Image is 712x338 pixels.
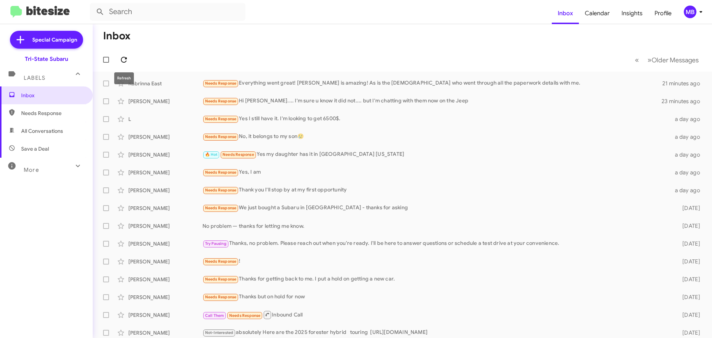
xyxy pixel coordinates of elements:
[202,257,670,266] div: !
[579,3,616,24] a: Calendar
[205,259,237,264] span: Needs Response
[202,239,670,248] div: Thanks, no problem. Please reach out when you're ready. I'll be here to answer questions or sched...
[202,275,670,283] div: Thanks for getting back to me. I put a hold on getting a new car.
[202,204,670,212] div: We just bought a Subaru in [GEOGRAPHIC_DATA] - thanks for asking
[222,152,254,157] span: Needs Response
[205,277,237,282] span: Needs Response
[114,72,134,84] div: Refresh
[128,151,202,158] div: [PERSON_NAME]
[205,313,224,318] span: Call Them
[205,295,237,299] span: Needs Response
[205,117,237,121] span: Needs Response
[670,258,706,265] div: [DATE]
[635,55,639,65] span: «
[202,115,670,123] div: Yes I still have it. I'm looking to get 6500$.
[205,330,234,335] span: Not-Interested
[128,311,202,319] div: [PERSON_NAME]
[205,241,227,246] span: Try Pausing
[229,313,261,318] span: Needs Response
[25,55,68,63] div: Tri-State Subaru
[205,170,237,175] span: Needs Response
[202,150,670,159] div: Yes my daughter has it in [GEOGRAPHIC_DATA] [US_STATE]
[205,81,237,86] span: Needs Response
[643,52,703,68] button: Next
[21,109,84,117] span: Needs Response
[670,222,706,230] div: [DATE]
[670,329,706,337] div: [DATE]
[21,92,84,99] span: Inbox
[202,79,662,88] div: Everything went great! [PERSON_NAME] is amazing! As is the [DEMOGRAPHIC_DATA] who went through al...
[202,97,662,105] div: Hi [PERSON_NAME].... I'm sure u know it did not.... but I'm chatting with them now on the Jeep
[128,293,202,301] div: [PERSON_NAME]
[202,168,670,177] div: Yes, I am
[670,240,706,247] div: [DATE]
[202,222,670,230] div: No problem — thanks for letting me know.
[631,52,703,68] nav: Page navigation example
[670,115,706,123] div: a day ago
[128,276,202,283] div: [PERSON_NAME]
[670,311,706,319] div: [DATE]
[670,276,706,283] div: [DATE]
[128,169,202,176] div: [PERSON_NAME]
[128,222,202,230] div: [PERSON_NAME]
[128,204,202,212] div: [PERSON_NAME]
[205,206,237,210] span: Needs Response
[670,133,706,141] div: a day ago
[202,186,670,194] div: Thank you I'll stop by at my first opportunity
[21,145,49,152] span: Save a Deal
[24,167,39,173] span: More
[205,152,218,157] span: 🔥 Hot
[552,3,579,24] a: Inbox
[32,36,77,43] span: Special Campaign
[202,310,670,319] div: Inbound Call
[128,240,202,247] div: [PERSON_NAME]
[128,187,202,194] div: [PERSON_NAME]
[90,3,245,21] input: Search
[128,115,202,123] div: L
[670,151,706,158] div: a day ago
[652,56,699,64] span: Older Messages
[649,3,678,24] a: Profile
[205,99,237,104] span: Needs Response
[128,133,202,141] div: [PERSON_NAME]
[128,258,202,265] div: [PERSON_NAME]
[202,293,670,301] div: Thanks but on hold for now
[24,75,45,81] span: Labels
[128,98,202,105] div: [PERSON_NAME]
[205,188,237,193] span: Needs Response
[630,52,643,68] button: Previous
[10,31,83,49] a: Special Campaign
[647,55,652,65] span: »
[103,30,131,42] h1: Inbox
[205,134,237,139] span: Needs Response
[128,329,202,337] div: [PERSON_NAME]
[202,132,670,141] div: No, it belongs to my son😢
[202,328,670,337] div: absolutely Here are the 2025 forester hybrid touring [URL][DOMAIN_NAME]
[670,187,706,194] div: a day ago
[670,204,706,212] div: [DATE]
[670,169,706,176] div: a day ago
[128,80,202,87] div: Kabrinna East
[684,6,696,18] div: MB
[662,80,706,87] div: 21 minutes ago
[21,127,63,135] span: All Conversations
[662,98,706,105] div: 23 minutes ago
[678,6,704,18] button: MB
[616,3,649,24] a: Insights
[670,293,706,301] div: [DATE]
